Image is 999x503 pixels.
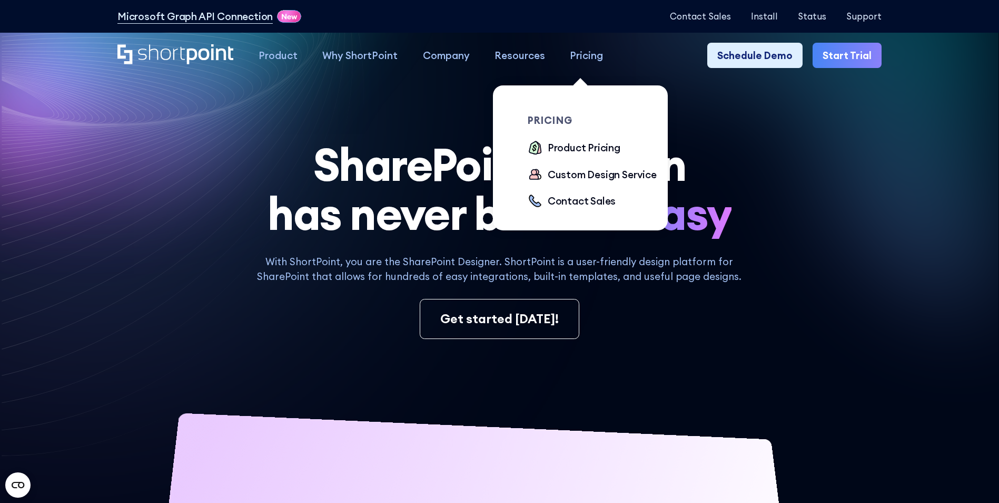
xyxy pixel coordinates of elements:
[322,48,398,63] div: Why ShortPoint
[670,11,731,21] a: Contact Sales
[117,140,882,239] h1: SharePoint Design has never been
[578,189,731,239] span: so easy
[798,11,826,21] a: Status
[528,140,620,157] a: Product Pricing
[259,48,298,63] div: Product
[707,43,803,67] a: Schedule Demo
[117,9,273,24] a: Microsoft Graph API Connection
[246,43,310,67] a: Product
[548,140,620,155] div: Product Pricing
[809,381,999,503] iframe: Chat Widget
[558,43,616,67] a: Pricing
[482,43,557,67] a: Resources
[528,167,657,183] a: Custom Design Service
[548,167,657,182] div: Custom Design Service
[246,254,752,284] p: With ShortPoint, you are the SharePoint Designer. ShortPoint is a user-friendly design platform f...
[494,48,545,63] div: Resources
[410,43,482,67] a: Company
[528,194,616,210] a: Contact Sales
[846,11,882,21] a: Support
[548,194,616,208] div: Contact Sales
[440,309,559,328] div: Get started [DATE]!
[420,299,579,339] a: Get started [DATE]!
[528,115,668,125] div: pricing
[5,472,31,498] button: Open CMP widget
[423,48,470,63] div: Company
[117,44,234,66] a: Home
[310,43,410,67] a: Why ShortPoint
[570,48,603,63] div: Pricing
[751,11,778,21] a: Install
[813,43,882,67] a: Start Trial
